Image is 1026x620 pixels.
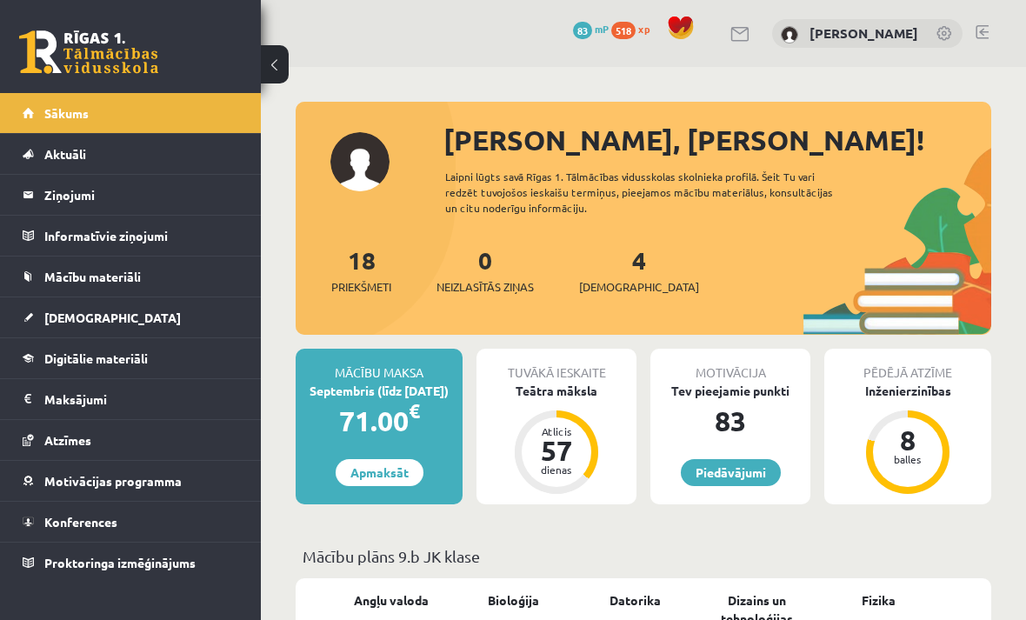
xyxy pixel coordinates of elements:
span: Neizlasītās ziņas [436,278,534,296]
a: Informatīvie ziņojumi [23,216,239,256]
a: 0Neizlasītās ziņas [436,244,534,296]
div: Laipni lūgts savā Rīgas 1. Tālmācības vidusskolas skolnieka profilā. Šeit Tu vari redzēt tuvojošo... [445,169,863,216]
div: dienas [530,464,583,475]
legend: Informatīvie ziņojumi [44,216,239,256]
a: Rīgas 1. Tālmācības vidusskola [19,30,158,74]
span: Atzīmes [44,432,91,448]
span: Aktuāli [44,146,86,162]
a: Digitālie materiāli [23,338,239,378]
a: Fizika [862,591,896,610]
span: xp [638,22,650,36]
span: Motivācijas programma [44,473,182,489]
span: Konferences [44,514,117,530]
a: Atzīmes [23,420,239,460]
a: Bioloģija [488,591,539,610]
a: 4[DEMOGRAPHIC_DATA] [579,244,699,296]
div: balles [882,454,934,464]
span: € [409,398,420,423]
a: Konferences [23,502,239,542]
span: Mācību materiāli [44,269,141,284]
a: 18Priekšmeti [331,244,391,296]
span: Digitālie materiāli [44,350,148,366]
a: Piedāvājumi [681,459,781,486]
span: Sākums [44,105,89,121]
div: Inženierzinības [824,382,991,400]
a: Proktoringa izmēģinājums [23,543,239,583]
span: 83 [573,22,592,39]
div: Tev pieejamie punkti [650,382,810,400]
span: [DEMOGRAPHIC_DATA] [44,310,181,325]
a: Datorika [610,591,661,610]
a: Inženierzinības 8 balles [824,382,991,497]
div: Atlicis [530,426,583,437]
div: [PERSON_NAME], [PERSON_NAME]! [443,119,991,161]
a: Mācību materiāli [23,257,239,297]
div: 83 [650,400,810,442]
legend: Maksājumi [44,379,239,419]
div: Septembris (līdz [DATE]) [296,382,463,400]
div: 8 [882,426,934,454]
span: mP [595,22,609,36]
a: Aktuāli [23,134,239,174]
div: Teātra māksla [476,382,636,400]
a: [DEMOGRAPHIC_DATA] [23,297,239,337]
span: Proktoringa izmēģinājums [44,555,196,570]
a: Motivācijas programma [23,461,239,501]
span: 518 [611,22,636,39]
p: Mācību plāns 9.b JK klase [303,544,984,568]
div: 57 [530,437,583,464]
div: Pēdējā atzīme [824,349,991,382]
div: 71.00 [296,400,463,442]
a: 518 xp [611,22,658,36]
span: Priekšmeti [331,278,391,296]
a: Angļu valoda [354,591,429,610]
a: Sākums [23,93,239,133]
div: Mācību maksa [296,349,463,382]
a: 83 mP [573,22,609,36]
a: Ziņojumi [23,175,239,215]
div: Tuvākā ieskaite [476,349,636,382]
a: [PERSON_NAME] [809,24,918,42]
div: Motivācija [650,349,810,382]
legend: Ziņojumi [44,175,239,215]
img: Darja Vasina [781,26,798,43]
a: Maksājumi [23,379,239,419]
span: [DEMOGRAPHIC_DATA] [579,278,699,296]
a: Apmaksāt [336,459,423,486]
a: Teātra māksla Atlicis 57 dienas [476,382,636,497]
